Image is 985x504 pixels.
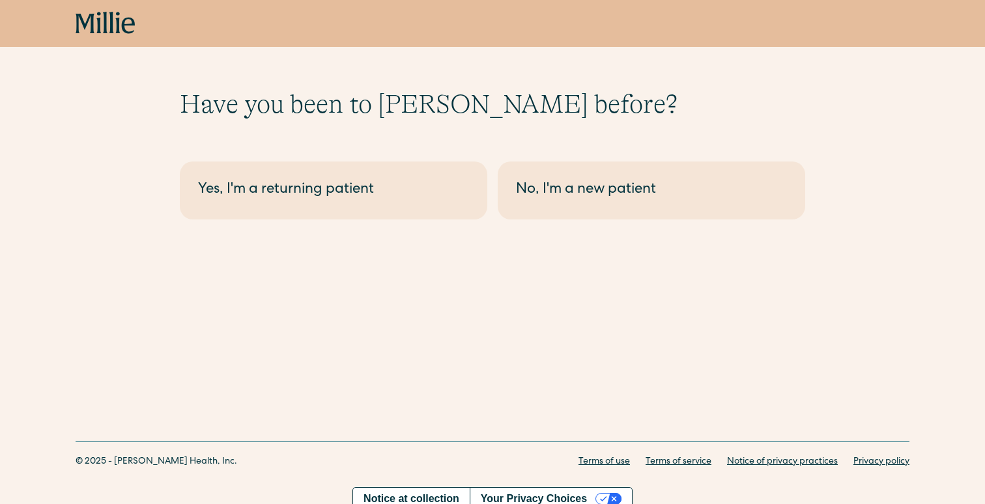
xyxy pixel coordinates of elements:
a: No, I'm a new patient [498,161,805,219]
div: © 2025 - [PERSON_NAME] Health, Inc. [76,455,237,469]
a: Privacy policy [853,455,909,469]
div: Yes, I'm a returning patient [198,180,469,201]
a: Terms of service [646,455,711,469]
a: Notice of privacy practices [727,455,838,469]
div: No, I'm a new patient [516,180,787,201]
a: Terms of use [578,455,630,469]
a: Yes, I'm a returning patient [180,161,487,219]
h1: Have you been to [PERSON_NAME] before? [180,89,805,120]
